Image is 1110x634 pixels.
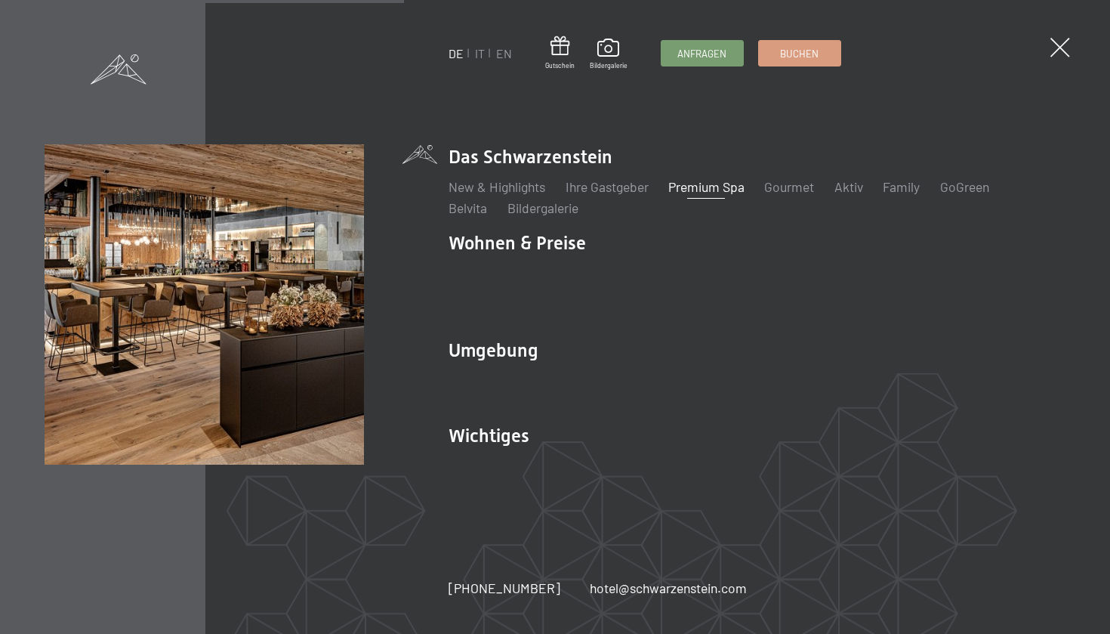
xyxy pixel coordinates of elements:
[668,178,745,195] a: Premium Spa
[449,178,545,195] a: New & Highlights
[475,46,485,60] a: IT
[545,61,575,70] span: Gutschein
[765,178,815,195] a: Gourmet
[590,579,747,598] a: hotel@schwarzenstein.com
[449,199,487,216] a: Belvita
[449,46,464,60] a: DE
[759,41,840,66] a: Buchen
[590,61,627,70] span: Bildergalerie
[677,47,726,60] span: Anfragen
[496,46,512,60] a: EN
[545,36,575,70] a: Gutschein
[883,178,920,195] a: Family
[834,178,863,195] a: Aktiv
[449,580,560,596] span: [PHONE_NUMBER]
[566,178,649,195] a: Ihre Gastgeber
[590,39,627,70] a: Bildergalerie
[449,579,560,598] a: [PHONE_NUMBER]
[661,41,743,66] a: Anfragen
[940,178,989,195] a: GoGreen
[781,47,819,60] span: Buchen
[507,199,578,216] a: Bildergalerie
